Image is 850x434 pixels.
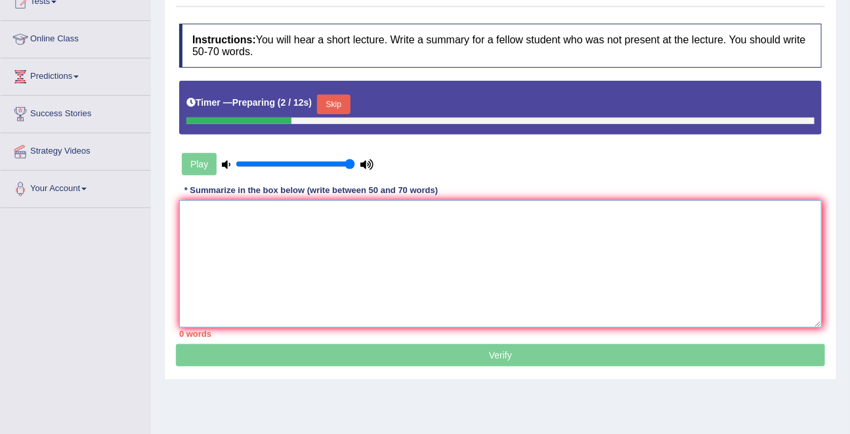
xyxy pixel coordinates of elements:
[317,95,350,114] button: Skip
[1,21,150,54] a: Online Class
[179,24,822,68] h4: You will hear a short lecture. Write a summary for a fellow student who was not present at the le...
[192,34,256,45] b: Instructions:
[278,97,281,108] b: (
[1,96,150,129] a: Success Stories
[1,58,150,91] a: Predictions
[1,133,150,166] a: Strategy Videos
[1,171,150,204] a: Your Account
[281,97,309,108] b: 2 / 12s
[186,98,312,108] h5: Timer —
[232,97,275,108] b: Preparing
[309,97,312,108] b: )
[179,328,822,340] div: 0 words
[179,184,443,196] div: * Summarize in the box below (write between 50 and 70 words)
